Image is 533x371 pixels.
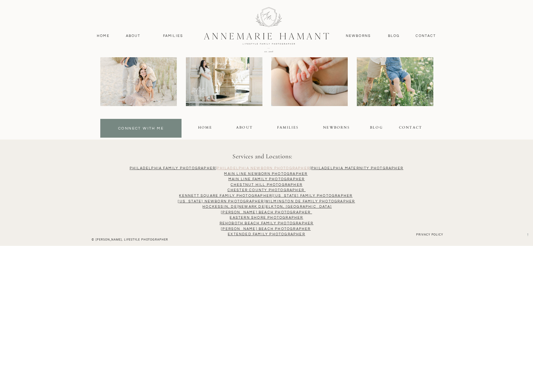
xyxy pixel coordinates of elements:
[228,232,305,236] a: Extended Family PHotographer
[230,216,303,219] a: Eastern Shore Photographer
[178,200,264,203] a: [US_STATE] NEWBORN PHOTOGRAPHER
[236,125,252,132] a: About
[370,125,382,132] a: blog
[238,205,265,208] a: Newark DE
[228,177,305,181] a: Main Line Family PhotograPHER
[221,211,311,214] a: [PERSON_NAME] Beach Photographer
[525,227,529,237] a: →
[124,33,142,39] a: About
[311,166,403,170] a: Philadelphia Maternity Photgrapher
[102,125,180,133] a: connect with me
[412,33,439,39] a: contact
[159,33,187,39] a: Families
[9,165,524,226] p: | | | | | |
[265,200,355,203] a: Wilmington DE FAMILY PHOTOGRAPHER
[80,237,180,243] div: © [PERSON_NAME], Lifestyle PhotographER
[386,33,401,39] a: Blog
[224,172,307,175] a: MAIN LINE NEWBORN PHOTOGRAPHER
[343,33,373,39] a: Newborns
[398,125,423,132] a: contact
[323,125,350,132] a: NEWBORNS
[198,125,211,132] a: Home
[273,194,352,197] a: [US_STATE] Family Photographer
[179,194,272,197] a: Kennett Square Family PhotograPHER
[220,221,314,225] a: ReHOBOTH BEACH FAMILY PHOTOGRAPHER
[130,166,216,170] a: Philadelphia Family Photographer
[227,188,304,192] a: Chester County PHOTOGRAPHER
[202,205,237,208] a: Hockessin, DE
[231,183,302,186] a: CHESTNUT HILL PHOTOGRAPHER
[221,227,311,231] a: [PERSON_NAME] Beach PhotogRAPHER
[408,232,443,238] a: Privacy Policy
[109,151,416,162] h3: Services and Locations:
[277,125,298,132] a: FAMILIES
[94,33,112,39] a: Home
[266,205,332,208] a: Elkton, [GEOGRAPHIC_DATA]
[217,166,310,170] a: Philadelphia NEWBORN PHOTOGRAPHER
[100,8,252,25] p: Family and newborn photographer serving joyful families in [GEOGRAPHIC_DATA], [GEOGRAPHIC_DATA] D...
